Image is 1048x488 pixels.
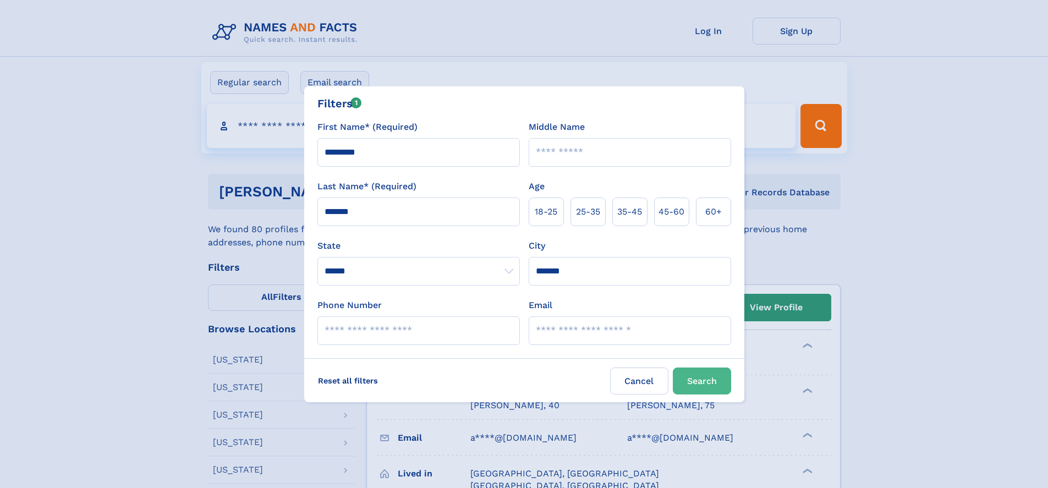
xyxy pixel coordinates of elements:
span: 18‑25 [535,205,557,218]
label: Email [529,299,552,312]
label: City [529,239,545,253]
label: State [317,239,520,253]
label: Phone Number [317,299,382,312]
label: Last Name* (Required) [317,180,416,193]
button: Search [673,368,731,394]
span: 35‑45 [617,205,642,218]
label: Reset all filters [311,368,385,394]
div: Filters [317,95,362,112]
span: 45‑60 [659,205,684,218]
label: First Name* (Required) [317,120,418,134]
label: Middle Name [529,120,585,134]
label: Age [529,180,545,193]
span: 60+ [705,205,722,218]
label: Cancel [610,368,668,394]
span: 25‑35 [576,205,600,218]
